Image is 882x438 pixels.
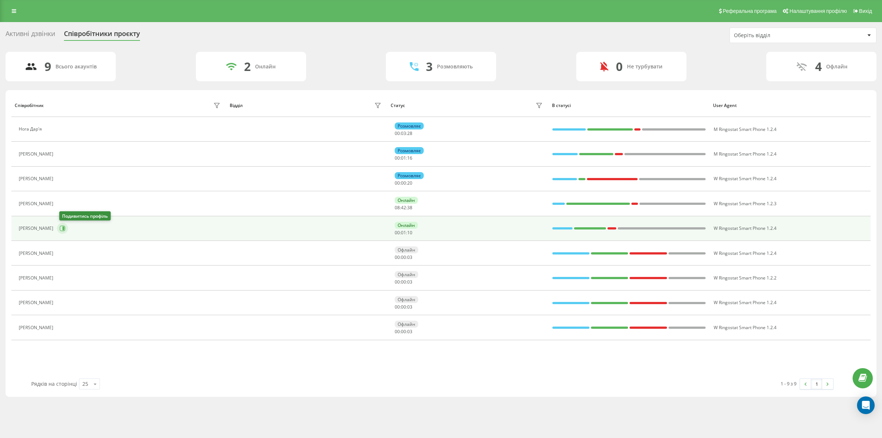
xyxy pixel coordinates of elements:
span: 00 [395,279,400,285]
div: Активні дзвінки [6,30,55,41]
span: 00 [401,254,406,260]
span: 20 [407,180,412,186]
span: 00 [395,328,400,335]
div: [PERSON_NAME] [19,325,55,330]
div: Оберіть відділ [734,32,822,39]
span: 00 [395,304,400,310]
div: Подивитись профіль [59,211,111,221]
span: 00 [395,155,400,161]
span: 16 [407,155,412,161]
div: : : [395,305,412,310]
span: 00 [401,304,406,310]
div: 4 [815,60,822,74]
span: Реферальна програма [723,8,777,14]
div: : : [395,279,412,285]
span: 10 [407,229,412,236]
div: : : [395,205,412,210]
span: W Ringostat Smart Phone 1.2.4 [714,225,777,231]
div: Офлайн [395,321,418,328]
div: Офлайн [395,271,418,278]
div: : : [395,181,412,186]
div: Всього акаунтів [55,64,97,70]
span: W Ringostat Smart Phone 1.2.4 [714,175,777,182]
span: 08 [395,204,400,211]
a: 1 [811,379,822,389]
div: Open Intercom Messenger [857,396,875,414]
span: 42 [401,204,406,211]
div: 9 [44,60,51,74]
div: [PERSON_NAME] [19,226,55,231]
div: : : [395,329,412,334]
span: 38 [407,204,412,211]
span: W Ringostat Smart Phone 1.2.4 [714,299,777,306]
div: Офлайн [826,64,847,70]
span: M Ringostat Smart Phone 1.2.4 [714,126,777,132]
span: M Ringostat Smart Phone 1.2.4 [714,151,777,157]
span: 00 [395,130,400,136]
div: Відділ [230,103,243,108]
span: 01 [401,155,406,161]
span: Вихід [859,8,872,14]
div: [PERSON_NAME] [19,275,55,281]
div: Не турбувати [627,64,663,70]
span: W Ringostat Smart Phone 1.2.2 [714,275,777,281]
span: 00 [401,180,406,186]
div: Онлайн [255,64,276,70]
div: 0 [616,60,623,74]
div: Офлайн [395,296,418,303]
div: [PERSON_NAME] [19,300,55,305]
div: Статус [391,103,405,108]
div: [PERSON_NAME] [19,176,55,181]
span: 03 [407,328,412,335]
span: W Ringostat Smart Phone 1.2.4 [714,324,777,331]
div: 3 [426,60,433,74]
span: Рядків на сторінці [31,380,77,387]
div: Співробітник [15,103,44,108]
div: : : [395,156,412,161]
div: 25 [82,380,88,388]
div: : : [395,131,412,136]
span: 00 [395,229,400,236]
div: Розмовляють [437,64,473,70]
div: Співробітники проєкту [64,30,140,41]
div: Розмовляє [395,147,424,154]
span: 03 [407,279,412,285]
span: 28 [407,130,412,136]
span: 03 [407,304,412,310]
div: [PERSON_NAME] [19,152,55,157]
span: 03 [401,130,406,136]
div: Розмовляє [395,122,424,129]
div: [PERSON_NAME] [19,251,55,256]
div: 2 [244,60,251,74]
div: Офлайн [395,246,418,253]
span: 00 [395,254,400,260]
div: [PERSON_NAME] [19,201,55,206]
span: W Ringostat Smart Phone 1.2.4 [714,250,777,256]
span: 00 [395,180,400,186]
span: 00 [401,279,406,285]
div: Онлайн [395,222,418,229]
div: User Agent [713,103,867,108]
div: Онлайн [395,197,418,204]
span: 00 [401,328,406,335]
span: 01 [401,229,406,236]
div: 1 - 9 з 9 [781,380,796,387]
span: Налаштування профілю [789,8,847,14]
div: В статусі [552,103,706,108]
div: Розмовляє [395,172,424,179]
div: : : [395,255,412,260]
span: W Ringostat Smart Phone 1.2.3 [714,200,777,207]
div: Нога Дар'я [19,127,44,132]
span: 03 [407,254,412,260]
div: : : [395,230,412,235]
